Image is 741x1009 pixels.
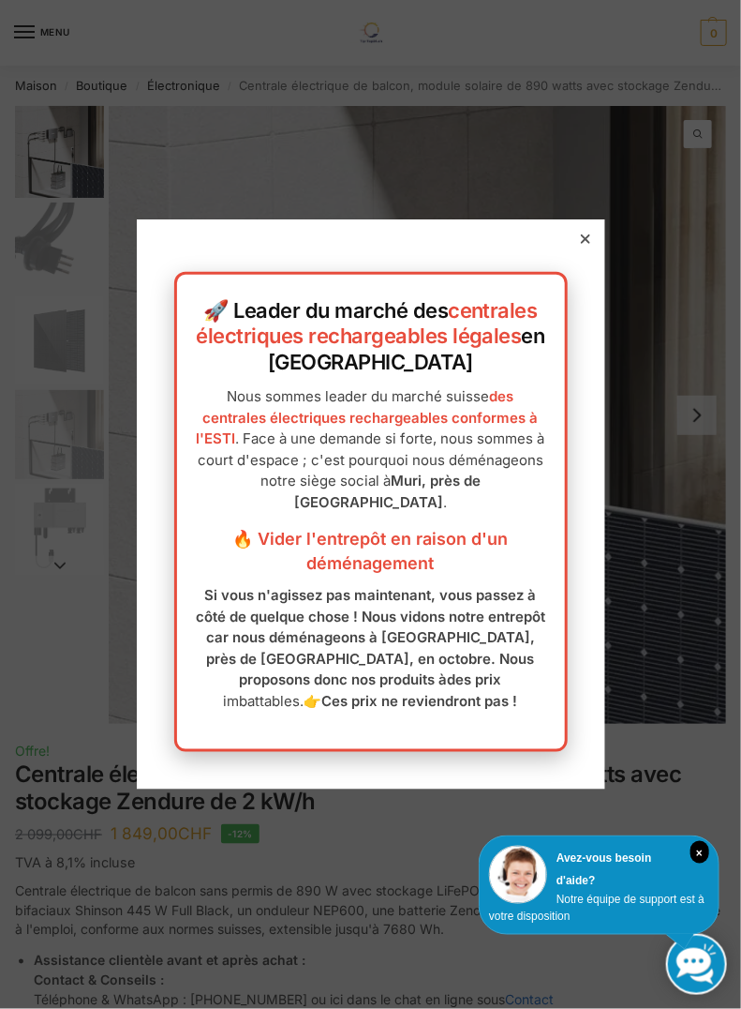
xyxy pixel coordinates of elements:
[489,846,547,904] img: Service client
[489,893,704,923] font: Notre équipe de support est à votre disposition
[448,670,502,688] font: des prix
[443,493,447,511] font: .
[196,298,538,349] a: centrales électriques rechargeables légales
[690,841,709,864] i: Fermer
[197,387,539,447] a: des centrales électriques rechargeables conformes à l'ESTI
[301,692,304,710] font: .
[196,586,545,688] font: Si vous n'agissez pas maintenant, vous passez à côté de quelque chose ! Nous vidons notre entrepô...
[304,692,322,710] font: 👉
[268,324,545,374] font: en [GEOGRAPHIC_DATA]
[556,851,652,887] font: Avez-vous besoin d'aide?
[203,298,448,323] font: 🚀 Leader du marché des
[198,429,545,489] font: . Face à une demande si forte, nous sommes à court d'espace ; c'est pourquoi nous déménageons not...
[233,529,509,573] font: 🔥 Vider l'entrepôt en raison d'un déménagement
[322,692,518,710] font: Ces prix ne reviendront pas !
[224,692,301,710] font: imbattables
[228,387,490,405] font: Nous sommes leader du marché suisse
[696,847,703,860] font: ×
